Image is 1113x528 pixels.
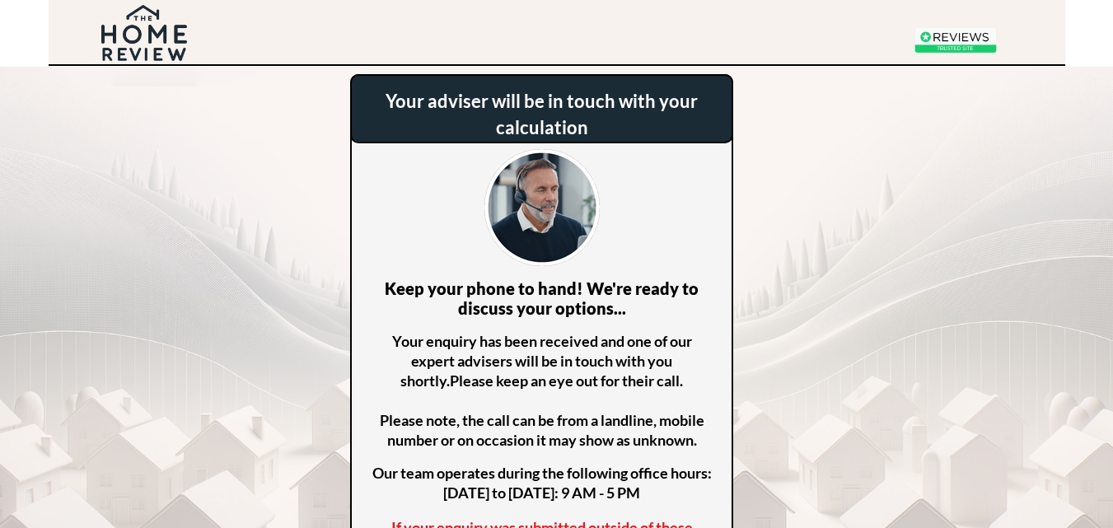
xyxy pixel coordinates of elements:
span: Our team operates during the following office hours: [DATE] to [DATE]: 9 AM - 5 PM [372,464,712,502]
strong: Keep your phone to hand! We're ready to discuss your options... [385,278,699,318]
span: Your adviser will be in touch with your calculation [386,90,698,138]
span: Please keep an eye out for their call. [450,371,683,390]
span: Please note, the call can be from a landline, mobile number or on occasion it may show as unknown. [380,371,704,449]
span: Your enquiry has been received and one of our expert advisers will be in touch with you shortly. [392,332,692,390]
